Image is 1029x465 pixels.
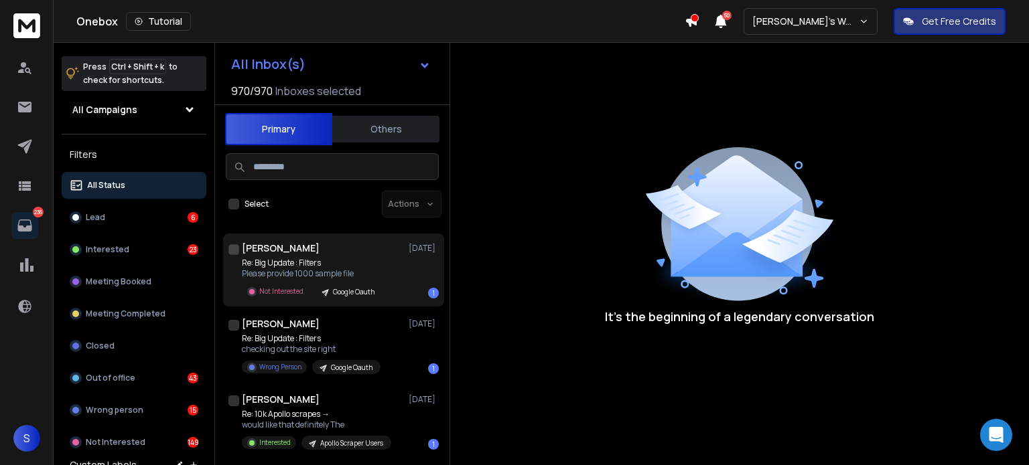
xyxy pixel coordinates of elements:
[409,243,439,254] p: [DATE]
[409,394,439,405] p: [DATE]
[72,103,137,116] h1: All Campaigns
[86,308,165,319] p: Meeting Completed
[86,276,151,287] p: Meeting Booked
[188,405,198,415] div: 15
[320,438,383,448] p: Apollo Scraper Users
[231,58,305,71] h1: All Inbox(s)
[86,212,105,223] p: Lead
[331,363,372,373] p: Google Oauth
[333,287,374,297] p: Google Oauth
[242,344,381,355] p: checking out the site right
[13,425,40,452] button: S
[33,207,44,217] p: 236
[188,437,198,448] div: 149
[220,51,441,78] button: All Inbox(s)
[87,180,125,191] p: All Status
[332,114,439,144] button: Others
[259,362,301,372] p: Wrong Person
[62,365,206,391] button: Out of office43
[225,113,332,145] button: Primary
[126,12,191,31] button: Tutorial
[428,363,439,374] div: 1
[62,397,206,424] button: Wrong person15
[62,96,206,123] button: All Campaigns
[242,242,320,255] h1: [PERSON_NAME]
[242,409,391,420] p: Re: 10k Apollo scrapes →
[62,429,206,456] button: Not Interested149
[605,307,874,326] p: It’s the beginning of a legendary conversation
[62,172,206,199] button: All Status
[188,212,198,223] div: 6
[109,59,166,74] span: Ctrl + Shift + k
[722,11,732,20] span: 50
[188,244,198,255] div: 23
[86,373,135,383] p: Out of office
[86,437,145,448] p: Not Interested
[242,393,320,406] h1: [PERSON_NAME]
[62,333,206,359] button: Closed
[62,300,206,327] button: Meeting Completed
[242,268,383,279] p: Please provide 1000 sample file
[428,288,439,298] div: 1
[752,15,859,28] p: [PERSON_NAME]'s Workspace
[86,244,129,255] p: Interested
[259,286,303,296] p: Not Interested
[62,145,206,164] h3: Filters
[188,373,198,383] div: 43
[242,420,391,430] p: would like that definitely The
[62,268,206,295] button: Meeting Booked
[242,258,383,268] p: Re: Big Update : Filters
[76,12,685,31] div: Onebox
[62,204,206,231] button: Lead6
[231,83,273,99] span: 970 / 970
[922,15,996,28] p: Get Free Credits
[11,212,38,239] a: 236
[62,236,206,263] button: Interested23
[83,60,178,87] p: Press to check for shortcuts.
[980,419,1012,451] div: Open Intercom Messenger
[242,317,320,331] h1: [PERSON_NAME]
[86,405,143,415] p: Wrong person
[245,199,269,209] label: Select
[275,83,361,99] h3: Inboxes selected
[409,318,439,329] p: [DATE]
[894,8,1006,35] button: Get Free Credits
[242,333,381,344] p: Re: Big Update : Filters
[86,341,115,351] p: Closed
[259,438,291,448] p: Interested
[428,439,439,450] div: 1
